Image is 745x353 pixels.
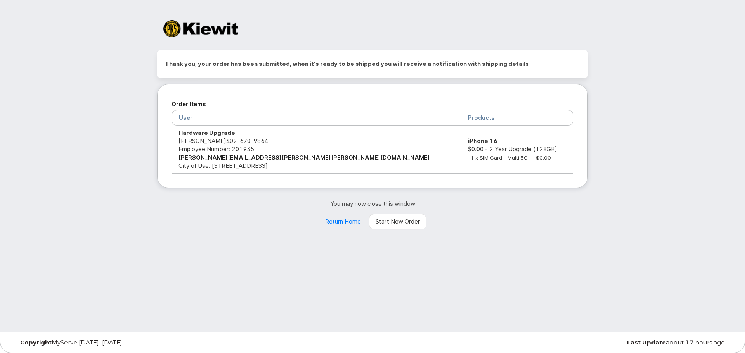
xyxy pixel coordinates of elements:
h2: Thank you, your order has been submitted, when it's ready to be shipped you will receive a notifi... [165,58,580,70]
img: Kiewit Corporation [163,20,238,37]
strong: Last Update [627,339,666,346]
div: MyServe [DATE]–[DATE] [14,339,253,346]
td: $0.00 - 2 Year Upgrade (128GB) [461,126,573,174]
a: Return Home [319,214,367,229]
span: 402 [226,137,268,145]
p: You may now close this window [157,200,588,208]
a: [PERSON_NAME][EMAIL_ADDRESS][PERSON_NAME][PERSON_NAME][DOMAIN_NAME] [178,154,430,161]
div: about 17 hours ago [492,339,731,346]
h2: Order Items [172,98,573,110]
th: Products [461,110,573,125]
span: 670 [237,137,251,145]
td: [PERSON_NAME] City of Use: [STREET_ADDRESS] [172,126,461,174]
strong: Copyright [20,339,52,346]
th: User [172,110,461,125]
span: 9864 [251,137,268,145]
strong: Hardware Upgrade [178,129,235,136]
span: Employee Number: 201935 [178,145,254,153]
a: Start New Order [369,214,426,229]
small: 1 x SIM Card - Multi 5G — $0.00 [471,155,551,161]
strong: iPhone 16 [468,137,497,145]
